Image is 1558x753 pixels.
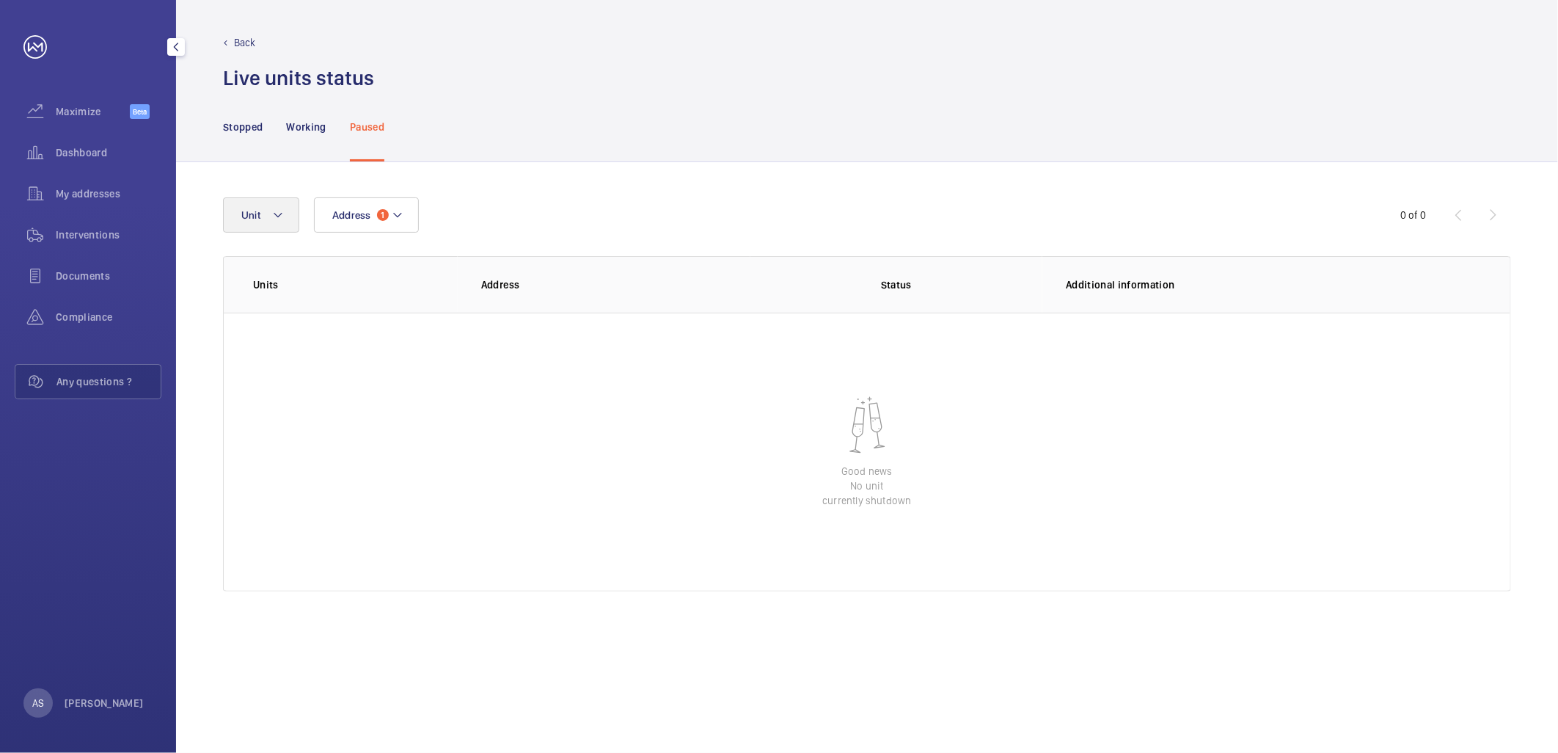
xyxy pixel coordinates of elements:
[241,209,260,221] span: Unit
[377,209,389,221] span: 1
[56,310,161,324] span: Compliance
[65,696,144,710] p: [PERSON_NAME]
[56,374,161,389] span: Any questions ?
[56,104,130,119] span: Maximize
[32,696,44,710] p: AS
[56,186,161,201] span: My addresses
[761,277,1033,292] p: Status
[332,209,371,221] span: Address
[56,269,161,283] span: Documents
[286,120,326,134] p: Working
[1066,277,1481,292] p: Additional information
[314,197,419,233] button: Address1
[223,120,263,134] p: Stopped
[56,145,161,160] span: Dashboard
[234,35,256,50] p: Back
[350,120,384,134] p: Paused
[223,197,299,233] button: Unit
[130,104,150,119] span: Beta
[253,277,458,292] p: Units
[1400,208,1427,222] div: 0 of 0
[822,464,911,508] p: Good news No unit currently shutdown
[223,65,374,92] h1: Live units status
[481,277,750,292] p: Address
[56,228,161,242] span: Interventions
